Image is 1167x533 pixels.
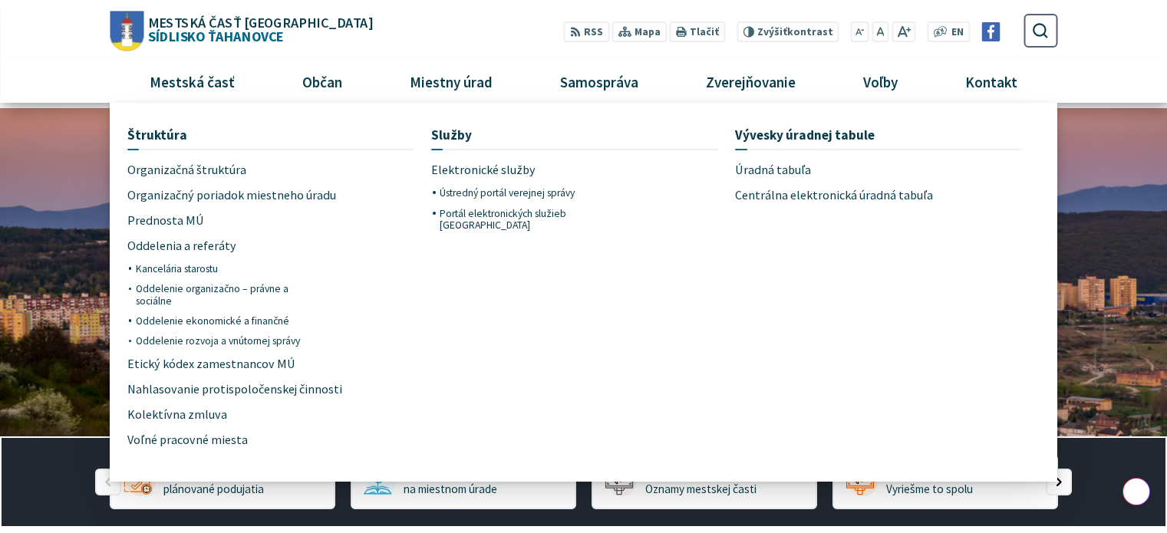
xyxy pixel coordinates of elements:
[612,21,667,42] a: Mapa
[136,311,302,331] a: Oddelenie ekonomické a finančné
[351,455,576,508] a: Ako vybaviť na miestnom úrade
[110,455,335,508] div: 1 / 5
[735,158,1022,183] a: Úradná tabuľa
[110,455,335,508] a: Kalendár udalostí plánované podujatia
[554,61,644,103] span: Samospráva
[127,208,204,233] span: Prednosta MÚ
[532,61,667,103] a: Samospráva
[832,455,1058,508] div: 4 / 5
[592,455,817,508] div: 3 / 5
[127,183,336,208] span: Organizačný poriadok miestneho úradu
[757,25,787,38] span: Zvýšiť
[757,26,833,38] span: kontrast
[148,15,372,29] span: Mestská časť [GEOGRAPHIC_DATA]
[95,469,121,495] div: Predošlý slajd
[981,22,1001,41] img: Prejsť na Facebook stránku
[127,120,187,149] span: Štruktúra
[836,61,926,103] a: Voľby
[136,331,300,351] span: Oddelenie rozvoja a vnútornej správy
[892,21,915,42] button: Zväčšiť veľkosť písma
[872,21,888,42] button: Nastaviť pôvodnú veľkosť písma
[564,21,609,42] a: RSS
[431,158,536,183] span: Elektronické služby
[136,279,302,311] a: Oddelenie organizačno – právne a sociálne
[381,61,520,103] a: Miestny úrad
[431,158,606,183] a: Elektronické služby
[735,158,811,183] span: Úradná tabuľa
[136,331,302,351] a: Oddelenie rozvoja a vnútornej správy
[127,120,414,149] a: Štruktúra
[832,455,1058,508] a: Podnety a sťažnosti Vyriešme to spolu
[431,120,472,149] span: Služby
[143,61,240,103] span: Mestská časť
[127,351,302,377] a: Etický kódex zamestnancov MÚ
[858,61,904,103] span: Voľby
[127,233,302,258] a: Oddelenia a referáty
[645,482,757,496] span: Oznamy mestskej časti
[635,25,661,41] span: Mapa
[121,61,262,103] a: Mestská časť
[127,402,227,427] span: Kolektívna zmluva
[737,21,839,42] button: Zvýšiťkontrast
[296,61,348,103] span: Občan
[960,61,1024,103] span: Kontakt
[951,25,964,41] span: EN
[440,203,606,235] a: Portál elektronických služieb [GEOGRAPHIC_DATA]
[404,61,498,103] span: Miestny úrad
[110,11,143,51] img: Prejsť na domovskú stránku
[127,402,302,427] a: Kolektívna zmluva
[127,158,246,183] span: Organizačná štruktúra
[678,61,824,103] a: Zverejňovanie
[404,482,497,496] span: na miestnom úrade
[670,21,725,42] button: Tlačiť
[127,427,248,452] span: Voľné pracovné miesta
[1046,469,1072,495] div: Nasledujúci slajd
[431,120,718,149] a: Služby
[440,183,606,202] a: Ústredný portál verejnej správy
[127,158,302,183] a: Organizačná štruktúra
[163,482,264,496] span: plánované podujatia
[440,183,575,202] span: Ústredný portál verejnej správy
[592,455,817,508] a: Úradná tabuľa Oznamy mestskej časti
[735,183,933,208] span: Centrálna elektronická úradná tabuľa
[127,377,342,402] span: Nahlasovanie protispoločenskej činnosti
[136,311,289,331] span: Oddelenie ekonomické a finančné
[127,208,302,233] a: Prednosta MÚ
[136,258,218,278] span: Kancelária starostu
[127,183,414,208] a: Organizačný poriadok miestneho úradu
[110,11,372,51] a: Logo Sídlisko Ťahanovce, prejsť na domovskú stránku.
[938,61,1046,103] a: Kontakt
[701,61,802,103] span: Zverejňovanie
[948,25,968,41] a: EN
[127,377,414,402] a: Nahlasovanie protispoločenskej činnosti
[735,183,1022,208] a: Centrálna elektronická úradná tabuľa
[136,258,302,278] a: Kancelária starostu
[351,455,576,508] div: 2 / 5
[735,120,875,149] span: Vývesky úradnej tabule
[851,21,869,42] button: Zmenšiť veľkosť písma
[143,15,372,43] h1: Sídlisko Ťahanovce
[274,61,370,103] a: Občan
[584,25,603,41] span: RSS
[735,120,1022,149] a: Vývesky úradnej tabule
[886,482,973,496] span: Vyriešme to spolu
[127,233,236,258] span: Oddelenia a referáty
[127,351,295,377] span: Etický kódex zamestnancov MÚ
[127,427,302,452] a: Voľné pracovné miesta
[690,26,719,38] span: Tlačiť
